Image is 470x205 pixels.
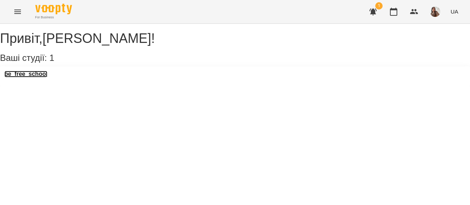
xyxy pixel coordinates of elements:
[35,15,72,20] span: For Business
[430,7,440,17] img: e785d2f60518c4d79e432088573c6b51.jpg
[9,3,26,21] button: Menu
[375,2,383,10] span: 1
[4,71,47,77] a: be_free_school
[451,8,458,15] span: UA
[448,5,461,18] button: UA
[49,53,54,63] span: 1
[35,4,72,14] img: Voopty Logo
